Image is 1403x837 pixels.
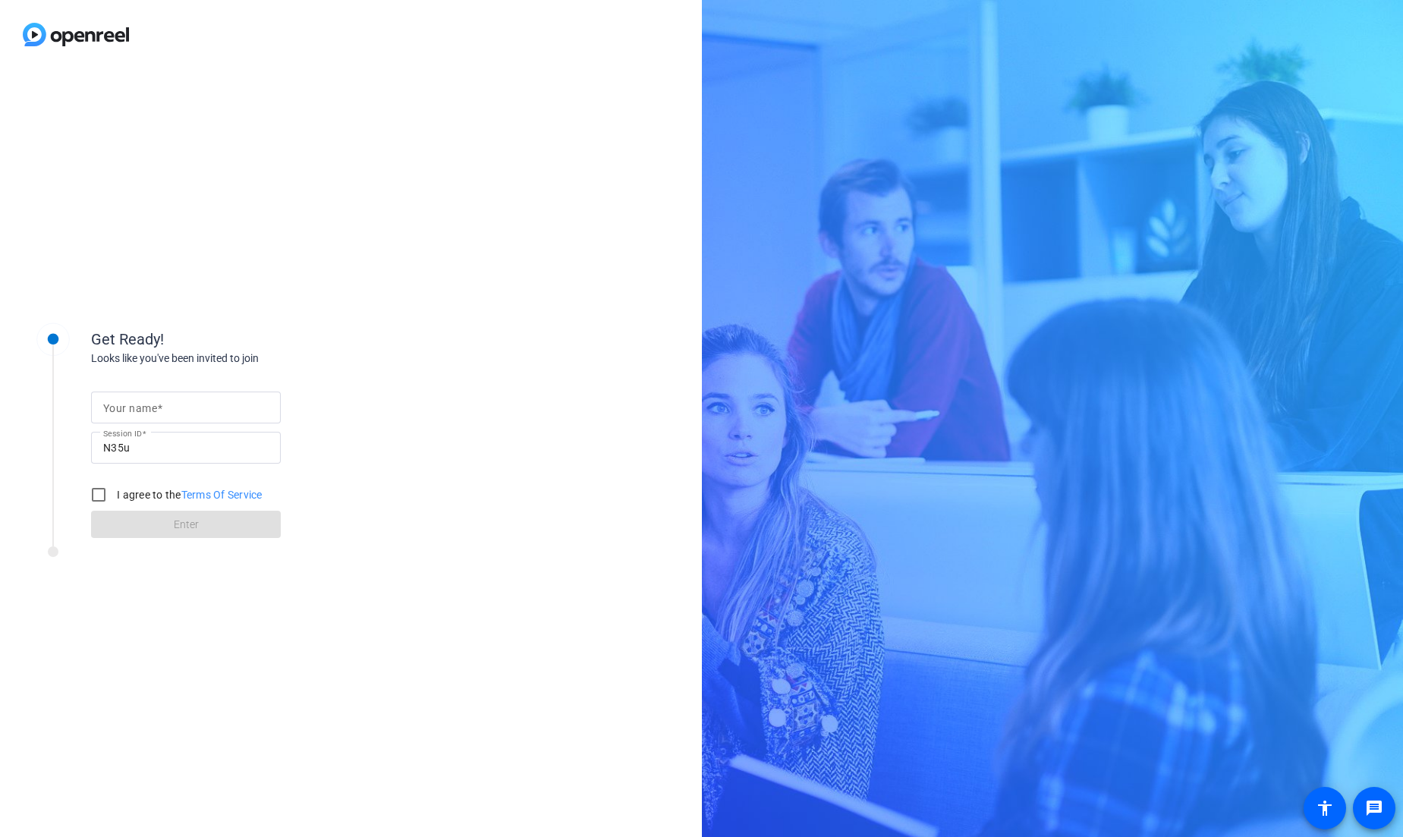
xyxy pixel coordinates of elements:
[91,351,395,367] div: Looks like you've been invited to join
[114,487,263,502] label: I agree to the
[103,402,157,414] mat-label: Your name
[91,328,395,351] div: Get Ready!
[1316,799,1334,817] mat-icon: accessibility
[181,489,263,501] a: Terms Of Service
[103,429,142,438] mat-label: Session ID
[1365,799,1383,817] mat-icon: message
